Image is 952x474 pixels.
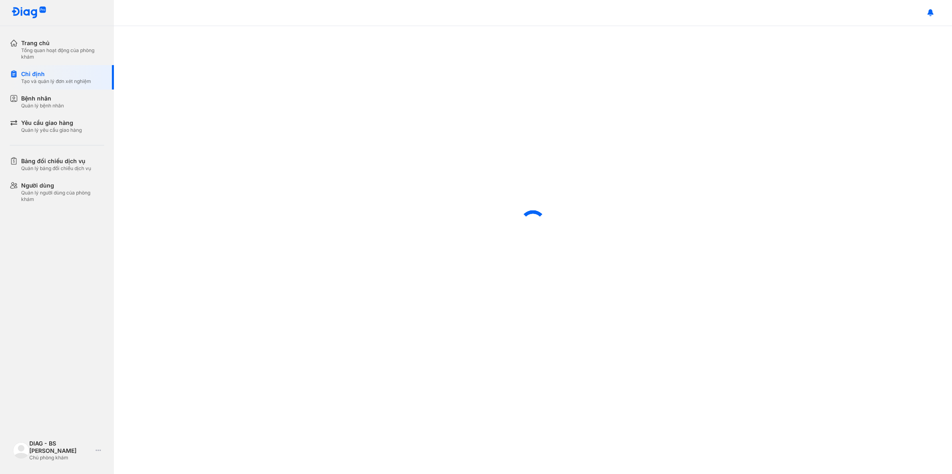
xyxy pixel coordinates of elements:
div: Người dùng [21,181,104,190]
div: Tạo và quản lý đơn xét nghiệm [21,78,91,85]
div: Tổng quan hoạt động của phòng khám [21,47,104,60]
div: Quản lý yêu cầu giao hàng [21,127,82,133]
img: logo [11,7,46,19]
div: Bệnh nhân [21,94,64,103]
div: Quản lý bảng đối chiếu dịch vụ [21,165,91,172]
div: Quản lý người dùng của phòng khám [21,190,104,203]
div: Chỉ định [21,70,91,78]
div: Bảng đối chiếu dịch vụ [21,157,91,165]
div: Chủ phòng khám [29,454,92,461]
div: Trang chủ [21,39,104,47]
div: Quản lý bệnh nhân [21,103,64,109]
div: Yêu cầu giao hàng [21,119,82,127]
img: logo [13,442,29,459]
div: DIAG - BS [PERSON_NAME] [29,440,92,454]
